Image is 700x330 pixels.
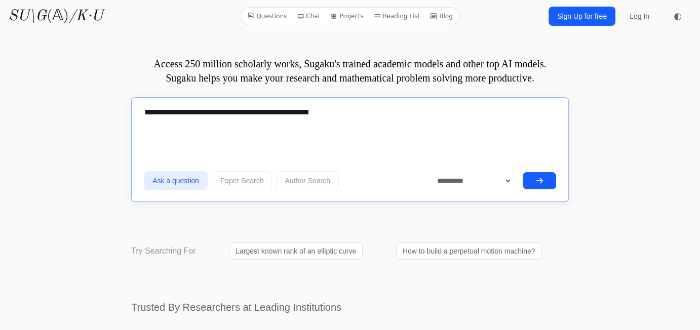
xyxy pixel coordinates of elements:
[8,9,47,24] i: SU\G
[212,171,273,190] button: Paper Search
[69,9,103,24] i: /K·U
[549,7,615,26] a: Sign Up for free
[8,7,103,25] a: SU\G(𝔸)/K·U
[326,10,367,23] a: Projects
[144,171,208,190] button: Ask a question
[131,57,569,85] p: Access 250 million scholarly works, Sugaku's trained academic models and other top AI models. Sug...
[426,10,457,23] a: Blog
[276,171,339,190] button: Author Search
[370,10,424,23] a: Reading List
[396,242,542,260] a: How to build a perpetual motion machine?
[131,245,196,257] p: Try Searching For
[624,7,655,25] a: Log In
[668,6,688,26] button: ◐
[243,10,291,23] a: Questions
[293,10,324,23] a: Chat
[229,242,363,260] a: Largest known rank of an elliptic curve
[131,300,569,314] h2: Trusted By Researchers at Leading Institutions
[674,12,682,21] span: ◐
